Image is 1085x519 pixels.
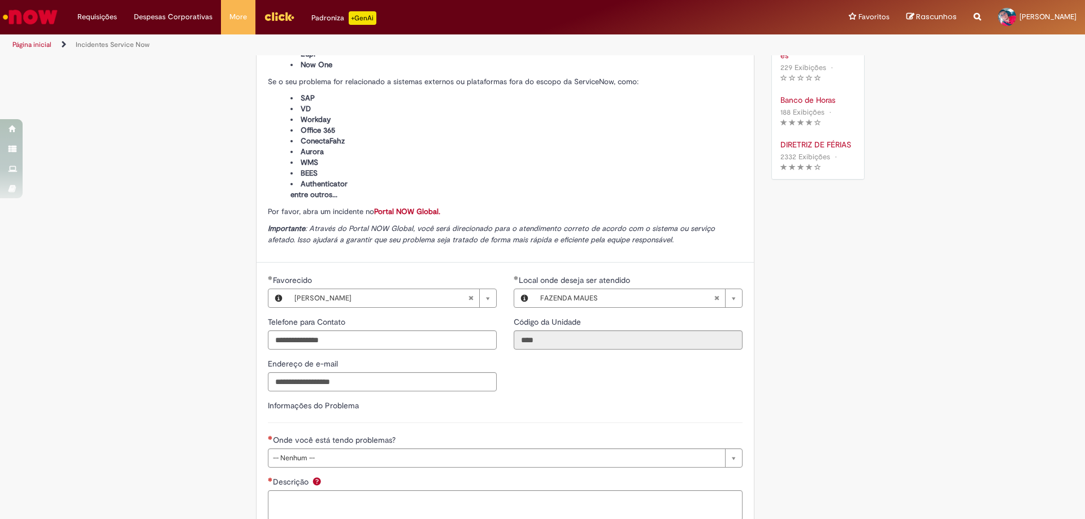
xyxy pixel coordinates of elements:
span: WMS [301,158,318,167]
span: Workday [301,115,331,124]
a: Banco de Horas [780,94,856,106]
span: Favorecido, Marcos De Matos Pimentel [273,275,314,285]
label: Somente leitura - Código da Unidade [514,316,583,328]
strong: Importante [268,224,305,233]
span: Necessários - Local onde deseja ser atendido [519,275,632,285]
span: 188 Exibições [780,107,824,117]
span: Obrigatório Preenchido [268,276,273,280]
span: • [832,149,839,164]
span: Despesas Corporativas [134,11,212,23]
span: : Através do Portal NOW Global, você será direcionado para o atendimento correto de acordo com o ... [268,224,715,245]
input: Código da Unidade [514,330,743,350]
span: • [828,60,835,75]
ul: Trilhas de página [8,34,715,55]
span: Por favor, abra um incidente no [268,207,440,216]
span: Telefone para Contato [268,317,348,327]
p: +GenAi [349,11,376,25]
span: Necessários [268,477,273,482]
div: Padroniza [311,11,376,25]
span: 229 Exibições [780,63,826,72]
span: Favoritos [858,11,889,23]
span: ConectaFahz [301,136,345,146]
span: Se o seu problema for relacionado a sistemas externos ou plataformas fora do escopo da ServiceNow... [268,77,639,86]
span: Office 365 [301,125,335,135]
abbr: Limpar campo Local onde deseja ser atendido [708,289,725,307]
a: Portal NOW Global. [374,207,440,216]
img: click_logo_yellow_360x200.png [264,8,294,25]
span: VD [301,104,311,114]
span: BEES [301,168,318,178]
a: Rascunhos [906,12,957,23]
span: Rascunhos [916,11,957,22]
span: Onde você está tendo problemas? [273,435,398,445]
a: Incidentes Service Now [76,40,150,49]
span: Obrigatório Preenchido [514,276,519,280]
a: DIRETRIZ DE FÉRIAS [780,139,856,150]
button: Favorecido, Visualizar este registro Marcos De Matos Pimentel [268,289,289,307]
span: • [827,104,834,120]
span: Aurora [301,147,324,156]
img: ServiceNow [1,6,59,28]
span: FAZENDA MAUES [540,289,714,307]
span: entre outros... [290,190,337,199]
span: Necessários [268,435,273,440]
button: Local onde deseja ser atendido, Visualizar este registro FAZENDA MAUES [514,289,535,307]
span: Requisições [77,11,117,23]
span: Authenticator [301,179,348,189]
span: SAP [301,93,315,103]
span: More [229,11,247,23]
span: Lupi [301,49,315,59]
span: [PERSON_NAME] [1019,12,1077,21]
span: Ajuda para Descrição [310,477,324,486]
label: Informações do Problema [268,400,359,411]
a: FAZENDA MAUESLimpar campo Local onde deseja ser atendido [535,289,742,307]
span: Descrição [273,477,311,487]
span: Endereço de e-mail [268,359,340,369]
span: [PERSON_NAME] [294,289,468,307]
a: Página inicial [12,40,51,49]
abbr: Limpar campo Favorecido [462,289,479,307]
span: Now One [301,60,332,69]
span: -- Nenhum -- [273,449,719,467]
a: [PERSON_NAME]Limpar campo Favorecido [289,289,496,307]
input: Endereço de e-mail [268,372,497,391]
span: 2332 Exibições [780,152,830,162]
span: Somente leitura - Código da Unidade [514,317,583,327]
input: Telefone para Contato [268,330,497,350]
